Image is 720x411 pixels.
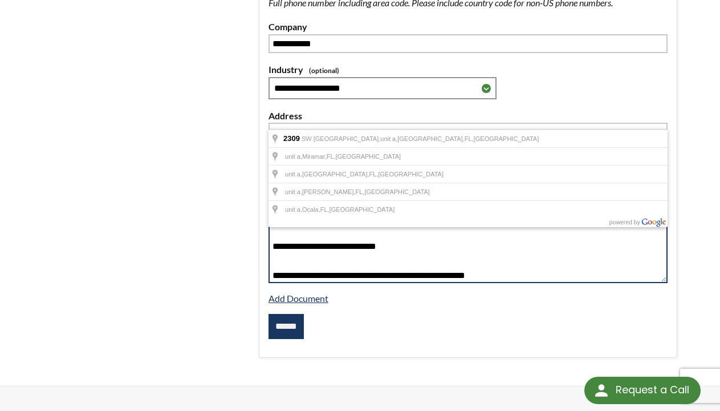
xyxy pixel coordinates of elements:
span: SW [GEOGRAPHIC_DATA], [302,135,380,142]
span: unit a, [380,135,397,142]
span: unit a, [285,153,302,160]
label: Company [269,19,668,34]
span: [GEOGRAPHIC_DATA], [302,171,369,178]
span: [GEOGRAPHIC_DATA] [364,188,430,195]
span: [GEOGRAPHIC_DATA] [336,153,401,160]
span: unit a, [285,171,302,178]
a: Add Document [269,293,328,304]
span: FL, [327,153,336,160]
span: [GEOGRAPHIC_DATA] [474,135,539,142]
div: Request a Call [616,377,689,403]
span: Ocala, [302,206,320,213]
span: [PERSON_NAME], [302,188,356,195]
span: [GEOGRAPHIC_DATA], [397,135,465,142]
img: round button [592,381,611,400]
label: Industry [269,62,668,77]
label: Address [269,108,668,123]
span: 2309 [283,134,300,143]
span: FL, [356,188,365,195]
span: FL, [320,206,330,213]
span: FL, [369,171,379,178]
span: [GEOGRAPHIC_DATA] [330,206,395,213]
div: Request a Call [584,377,701,404]
span: FL, [465,135,474,142]
span: unit a, [285,188,302,195]
span: Miramar, [302,153,327,160]
span: [GEOGRAPHIC_DATA] [378,171,444,178]
span: unit a, [285,206,302,213]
